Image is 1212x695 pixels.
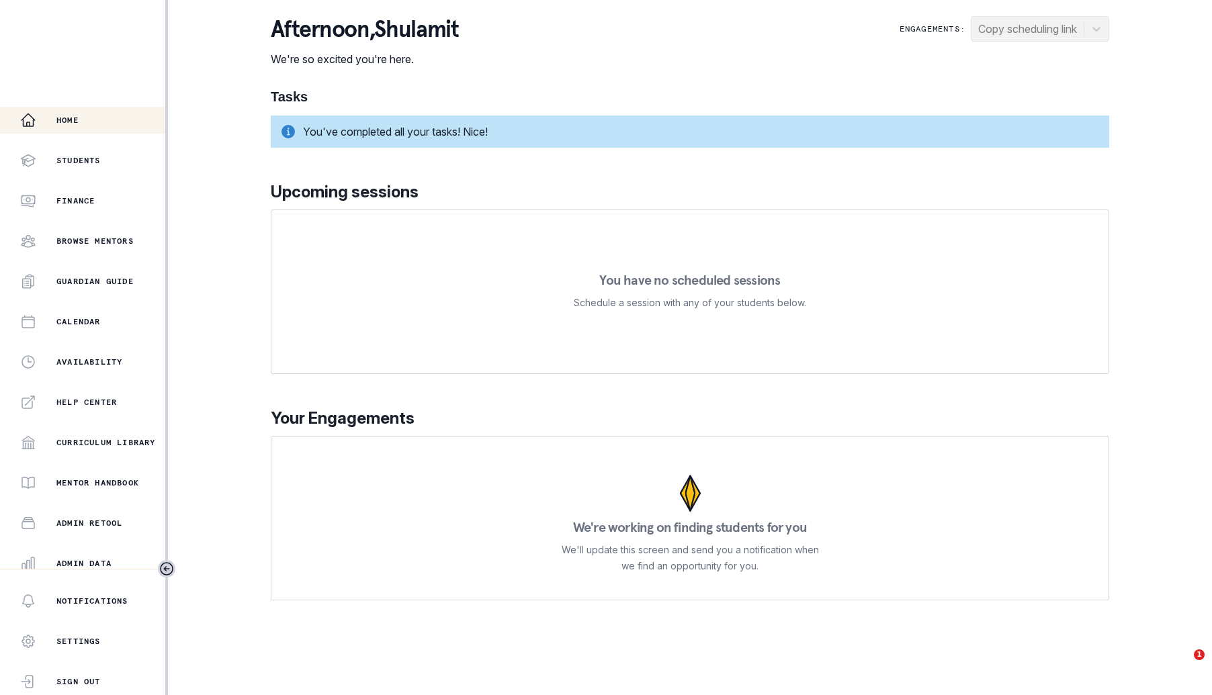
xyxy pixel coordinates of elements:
[271,89,1109,105] h1: Tasks
[56,397,117,408] p: Help Center
[56,676,101,687] p: Sign Out
[1194,649,1205,660] span: 1
[56,276,134,287] p: Guardian Guide
[1166,649,1199,682] iframe: Intercom live chat
[599,273,780,287] p: You have no scheduled sessions
[271,115,1109,148] div: You've completed all your tasks! Nice!
[56,437,156,448] p: Curriculum Library
[271,406,1109,430] p: Your Engagements
[56,518,122,528] p: Admin Retool
[574,295,806,311] p: Schedule a session with any of your students below.
[56,316,101,327] p: Calendar
[271,51,459,67] p: We're so excited you're here.
[271,180,1109,204] p: Upcoming sessions
[573,520,807,534] p: We're working on finding students for you
[561,542,819,574] p: We'll update this screen and send you a notification when we find an opportunity for you.
[56,155,101,166] p: Students
[271,16,459,43] p: afternoon , Shulamit
[56,115,79,126] p: Home
[56,596,128,606] p: Notifications
[56,357,122,367] p: Availability
[56,236,134,246] p: Browse Mentors
[56,195,95,206] p: Finance
[158,560,175,577] button: Toggle sidebar
[56,636,101,647] p: Settings
[900,24,965,34] p: Engagements:
[56,477,139,488] p: Mentor Handbook
[56,558,112,569] p: Admin Data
